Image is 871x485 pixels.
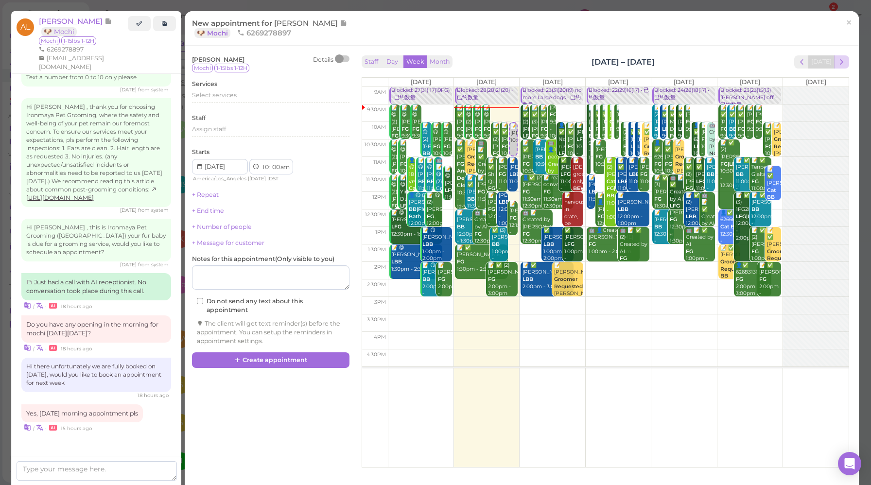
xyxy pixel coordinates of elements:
[401,126,409,132] b: FG
[588,174,595,217] div: 📝 [PERSON_NAME] 11:30am - 12:30pm
[535,139,549,182] div: 📝 [PERSON_NAME] 10:30am - 11:30am
[391,139,398,197] div: 📝 😋 (2) [PERSON_NAME] 10:30am - 11:30am
[729,126,737,132] b: BB
[510,123,517,144] div: 📝 [PERSON_NAME] 10:00am
[488,192,497,235] div: 📝 [PERSON_NAME] 12:00pm - 1:00pm
[720,259,759,279] b: Groomer Requested|Cat BB
[554,262,584,312] div: 📝 [PERSON_NAME] [PERSON_NAME] 2:00pm - 3:00pm
[669,104,674,162] div: 📝 ✅ Marine Doglatyan 9:30am - 10:30am
[664,139,674,190] div: 📝 ✅ [PERSON_NAME] 10:30am - 11:30am
[408,157,415,221] div: 👤😋 18 yrs 11:00am - 12:00pm
[374,89,386,95] span: 9am
[606,157,617,221] div: 📝 (2) [PERSON_NAME] 11:00am - 1:00pm
[846,16,852,29] span: ×
[391,87,452,101] div: Blocked: 27(31) 17(19FG) • 已约数量
[391,104,401,162] div: 📝 😋 (2) [PERSON_NAME] 9:30am - 10:30am
[457,224,465,230] b: BB
[610,119,618,132] b: Cat FG
[808,55,835,69] button: [DATE]
[685,192,706,242] div: 📝 ✅ (2) [PERSON_NAME] 12:00pm - 1:00pm
[654,224,662,230] b: BB
[654,174,674,225] div: 📝 ✅ (3) [PERSON_NAME] 11:30am - 12:30pm
[467,139,476,197] div: 📝 [PERSON_NAME] [PERSON_NAME] 10:30am - 11:30am
[654,104,658,155] div: 📝 (2) [PERSON_NAME] 9:30am - 10:30am
[766,166,781,223] div: 📝 ✅ [PERSON_NAME] 11:15am - 12:15pm
[720,161,740,167] b: FG|LBB
[706,157,715,200] div: 📝 [PERSON_NAME] 11:00am - 12:00pm
[391,259,402,265] b: LBB
[192,352,349,368] button: Create appointment
[522,87,583,108] div: Blocked: 23(31)20(19) no more Large dogs • 已约数量
[609,104,612,155] div: 📝 [PERSON_NAME] 9:30am - 10:30am
[685,157,695,214] div: 📝 ✅ (2) [PERSON_NAME] 11:00am - 12:00pm
[618,178,628,185] b: LBB
[499,199,509,205] b: LBB
[589,241,596,247] b: FG
[735,157,756,200] div: 📝 ✅ [PERSON_NAME] 11:00am - 12:00pm
[192,191,219,198] a: + Repeat
[532,133,539,139] b: FG
[21,98,171,207] div: Hi [PERSON_NAME] , thank you for choosing Ironmaya Pet Grooming, where the safety and well-being ...
[433,143,440,150] b: FG
[567,122,574,172] div: 📝 ✅ [PERSON_NAME] 10:00am - 11:00am
[426,157,433,207] div: 📝 😋 [PERSON_NAME] 11:00am - 12:00pm
[765,143,772,150] b: FG
[477,139,487,211] div: 🤖 📝 ✅ Created by AI 10:30am - 11:30am
[522,104,529,162] div: 📝 ✅ (2) [PERSON_NAME] 9:30am - 10:30am
[466,133,473,139] b: FG
[589,189,599,195] b: LBB
[637,122,640,172] div: 📝 ✅ [PERSON_NAME] 10:00am - 11:00am
[502,143,509,150] b: FG
[476,78,497,86] span: [DATE]
[735,262,771,297] div: 👤✅ 6268313161 2:00pm - 3:00pm
[670,203,680,209] b: LFG
[675,139,684,197] div: 📝 [PERSON_NAME] [PERSON_NAME] 10:30am - 11:30am
[422,150,430,156] b: BB
[422,276,430,282] b: BB
[400,203,410,209] b: LFG
[751,178,759,185] b: FG
[588,227,640,256] div: 🤖 👤Created by [PERSON_NAME] 1:00pm - 2:00pm
[491,227,508,270] div: ✅ (3) [PERSON_NAME] 1:00pm - 2:00pm
[39,36,60,45] span: Mochi
[197,297,345,314] label: Do not send any text about this appointment
[736,213,758,220] b: LFG|LBB
[630,143,641,150] b: LBB
[522,209,553,252] div: 🤖 📝 Created by [PERSON_NAME] 12:30pm - 1:30pm
[554,276,592,290] b: Groomer Requested|BB
[457,161,486,189] b: FG|None Anesthesia Dental Cleaning
[740,78,760,86] span: [DATE]
[400,174,406,232] div: 📝 😋 Yinming Du 11:30am - 12:30pm
[391,174,398,232] div: 📝 😋 (2) [PERSON_NAME] 11:30am - 12:30pm
[427,55,453,69] button: Month
[237,28,291,37] span: 6269278897
[381,55,404,69] button: Day
[595,126,603,132] b: FG
[488,262,518,297] div: 📝 ✅ (2) [PERSON_NAME] 2:00pm - 3:00pm
[665,161,672,167] b: FG
[39,17,112,36] a: [PERSON_NAME] 🐶 Mochi
[438,276,445,282] b: FG
[747,104,753,147] div: 📝 [PERSON_NAME] 9:30am - 10:30am
[616,119,624,125] b: FG
[701,192,715,256] div: 🤖 📝 ✅ Created by AI 12:00pm - 1:00pm
[707,171,714,177] b: BB
[549,104,556,140] div: [PERSON_NAME] 9:30am - 10:30am
[61,36,96,45] span: 1-15lbs 1-12H
[751,157,771,207] div: 📝 ✅ Tenpa Gialtsen 11:00am - 12:00pm
[41,27,77,36] a: 🐶 Mochi
[564,241,575,247] b: LFG
[192,91,237,99] span: Select services
[709,122,715,201] div: 🤖 Created by [PERSON_NAME] 10:00am - 11:00am
[693,122,697,172] div: 👤✅ 6266230787 10:00am - 11:00am
[686,248,693,255] b: FG
[467,154,505,167] b: Groomer Requested|FG
[192,18,347,37] span: New appointment for
[602,104,605,155] div: 📝 ✅ [PERSON_NAME] 9:30am - 10:30am
[592,56,655,68] h2: [DATE] – [DATE]
[418,178,426,185] b: BB
[597,213,605,220] b: FG
[654,126,662,132] b: BB
[751,192,771,235] div: 📝 ✅ [PERSON_NAME] 12:00pm - 1:00pm
[720,104,727,155] div: 📝 ✅ [PERSON_NAME] 9:30am - 10:30am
